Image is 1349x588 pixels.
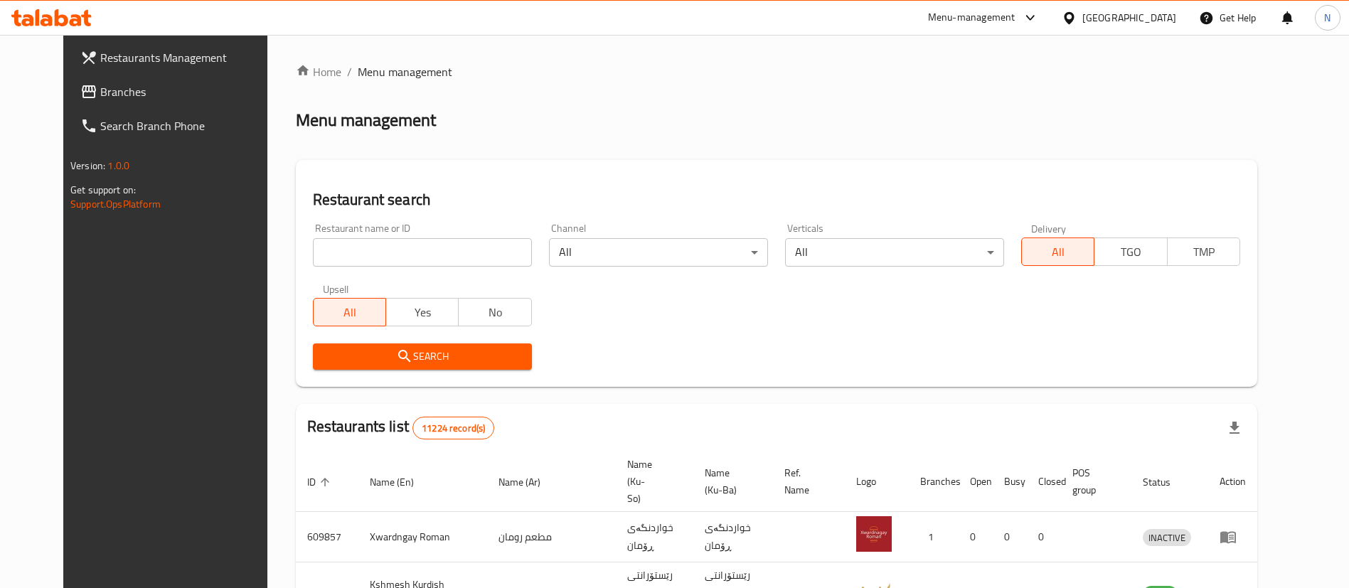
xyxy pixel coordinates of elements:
[616,512,693,562] td: خواردنگەی ڕۆمان
[296,63,1257,80] nav: breadcrumb
[100,117,277,134] span: Search Branch Phone
[307,416,495,439] h2: Restaurants list
[313,298,386,326] button: All
[693,512,773,562] td: خواردنگەی ڕۆمان
[1143,530,1191,546] span: INACTIVE
[358,63,452,80] span: Menu management
[69,109,289,143] a: Search Branch Phone
[296,109,436,132] h2: Menu management
[70,181,136,199] span: Get support on:
[959,512,993,562] td: 0
[464,302,526,323] span: No
[498,474,559,491] span: Name (Ar)
[549,238,768,267] div: All
[1027,451,1061,512] th: Closed
[1028,242,1089,262] span: All
[107,156,129,175] span: 1.0.0
[313,189,1240,210] h2: Restaurant search
[1143,529,1191,546] div: INACTIVE
[856,516,892,552] img: Xwardngay Roman
[458,298,531,326] button: No
[487,512,616,562] td: مطعم رومان
[296,512,358,562] td: 609857
[1072,464,1114,498] span: POS group
[100,83,277,100] span: Branches
[993,451,1027,512] th: Busy
[993,512,1027,562] td: 0
[1100,242,1161,262] span: TGO
[1217,411,1252,445] div: Export file
[909,512,959,562] td: 1
[1173,242,1235,262] span: TMP
[1167,237,1240,266] button: TMP
[69,41,289,75] a: Restaurants Management
[358,512,487,562] td: Xwardngay Roman
[1082,10,1176,26] div: [GEOGRAPHIC_DATA]
[1021,237,1094,266] button: All
[324,348,521,365] span: Search
[909,451,959,512] th: Branches
[959,451,993,512] th: Open
[627,456,676,507] span: Name (Ku-So)
[845,451,909,512] th: Logo
[784,464,828,498] span: Ref. Name
[412,417,494,439] div: Total records count
[323,284,349,294] label: Upsell
[1143,474,1189,491] span: Status
[70,156,105,175] span: Version:
[370,474,432,491] span: Name (En)
[1324,10,1331,26] span: N
[1027,512,1061,562] td: 0
[413,422,494,435] span: 11224 record(s)
[1031,223,1067,233] label: Delivery
[785,238,1004,267] div: All
[705,464,756,498] span: Name (Ku-Ba)
[928,9,1015,26] div: Menu-management
[1220,528,1246,545] div: Menu
[69,75,289,109] a: Branches
[100,49,277,66] span: Restaurants Management
[385,298,459,326] button: Yes
[319,302,380,323] span: All
[1094,237,1167,266] button: TGO
[70,195,161,213] a: Support.OpsPlatform
[313,343,532,370] button: Search
[392,302,453,323] span: Yes
[347,63,352,80] li: /
[307,474,334,491] span: ID
[296,63,341,80] a: Home
[313,238,532,267] input: Search for restaurant name or ID..
[1208,451,1257,512] th: Action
